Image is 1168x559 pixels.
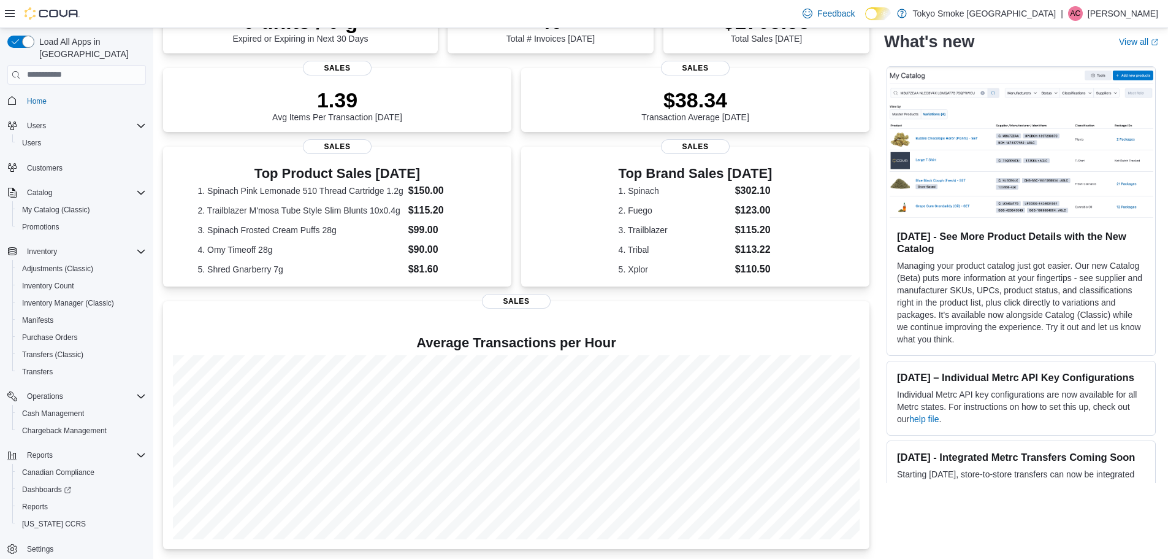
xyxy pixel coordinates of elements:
h4: Average Transactions per Hour [173,336,860,350]
span: Customers [22,160,146,175]
a: Customers [22,161,67,175]
dd: $123.00 [735,203,773,218]
dd: $99.00 [408,223,477,237]
span: Purchase Orders [17,330,146,345]
span: Settings [27,544,53,554]
span: Cash Management [17,406,146,421]
span: Transfers (Classic) [17,347,146,362]
dd: $150.00 [408,183,477,198]
span: Transfers [17,364,146,379]
a: Promotions [17,220,64,234]
span: Inventory Manager (Classic) [17,296,146,310]
span: Catalog [27,188,52,198]
dt: 2. Trailblazer M'mosa Tube Style Slim Blunts 10x0.4g [198,204,403,217]
span: My Catalog (Classic) [17,202,146,217]
span: Transfers [22,367,53,377]
button: Chargeback Management [12,422,151,439]
p: $38.34 [641,88,749,112]
button: Inventory Count [12,277,151,295]
span: Inventory Count [22,281,74,291]
button: Cash Management [12,405,151,422]
div: Transaction Average [DATE] [641,88,749,122]
a: Feedback [798,1,860,26]
span: Reports [17,499,146,514]
span: Load All Apps in [GEOGRAPHIC_DATA] [34,36,146,60]
dt: 5. Shred Gnarberry 7g [198,263,403,276]
span: Adjustments (Classic) [17,261,146,276]
button: Transfers [12,363,151,380]
button: Transfers (Classic) [12,346,151,363]
div: Avg Items Per Transaction [DATE] [272,88,402,122]
a: Canadian Compliance [17,465,99,480]
span: Manifests [22,315,53,325]
h3: [DATE] - Integrated Metrc Transfers Coming Soon [897,452,1145,464]
span: Reports [27,450,53,460]
a: Settings [22,542,58,557]
span: Purchase Orders [22,333,78,342]
h3: [DATE] – Individual Metrc API Key Configurations [897,372,1145,384]
span: Customers [27,163,63,173]
p: 1.39 [272,88,402,112]
p: Starting [DATE], store-to-store transfers can now be integrated with Metrc using in [GEOGRAPHIC_D... [897,469,1145,530]
button: Operations [22,389,68,404]
dd: $113.22 [735,242,773,257]
dt: 3. Trailblazer [619,224,730,236]
span: Dashboards [22,485,71,495]
a: Dashboards [17,482,76,497]
span: Inventory Count [17,279,146,293]
a: Transfers [959,482,995,492]
span: Sales [482,294,551,309]
span: Reports [22,502,48,512]
span: Cash Management [22,409,84,418]
button: Users [2,117,151,134]
dt: 3. Spinach Frosted Cream Puffs 28g [198,224,403,236]
button: Settings [2,540,151,558]
button: Canadian Compliance [12,464,151,481]
span: Sales [661,139,730,154]
span: My Catalog (Classic) [22,205,90,215]
a: Transfers (Classic) [17,347,88,362]
h3: [DATE] - See More Product Details with the New Catalog [897,231,1145,255]
dd: $302.10 [735,183,773,198]
span: Chargeback Management [22,426,107,436]
button: Customers [2,159,151,177]
button: Reports [22,448,58,463]
span: [US_STATE] CCRS [22,519,86,529]
input: Dark Mode [865,7,891,20]
h3: Top Brand Sales [DATE] [619,166,773,181]
dd: $81.60 [408,262,477,277]
a: Home [22,94,52,109]
button: Users [22,118,51,133]
h2: What's new [884,32,974,52]
span: Promotions [22,222,59,232]
button: Home [2,92,151,110]
dt: 5. Xplor [619,263,730,276]
p: [PERSON_NAME] [1088,6,1158,21]
dt: 4. Omy Timeoff 28g [198,244,403,256]
svg: External link [1151,39,1158,46]
span: Operations [27,391,63,401]
dt: 4. Tribal [619,244,730,256]
span: Sales [303,61,372,75]
span: Dark Mode [865,20,866,21]
span: Reports [22,448,146,463]
span: Chargeback Management [17,423,146,438]
span: Promotions [17,220,146,234]
a: [US_STATE] CCRS [17,517,91,531]
a: Cash Management [17,406,89,421]
dd: $110.50 [735,262,773,277]
span: Inventory [22,244,146,259]
button: Operations [2,388,151,405]
span: Dashboards [17,482,146,497]
dt: 1. Spinach [619,185,730,197]
span: Home [22,93,146,109]
p: Managing your product catalog just got easier. Our new Catalog (Beta) puts more information at yo... [897,260,1145,346]
span: Users [22,138,41,148]
a: Purchase Orders [17,330,83,345]
h3: Top Product Sales [DATE] [198,166,477,181]
dd: $115.20 [735,223,773,237]
a: Transfers [17,364,58,379]
span: Operations [22,389,146,404]
button: Catalog [2,184,151,201]
span: Catalog [22,185,146,200]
